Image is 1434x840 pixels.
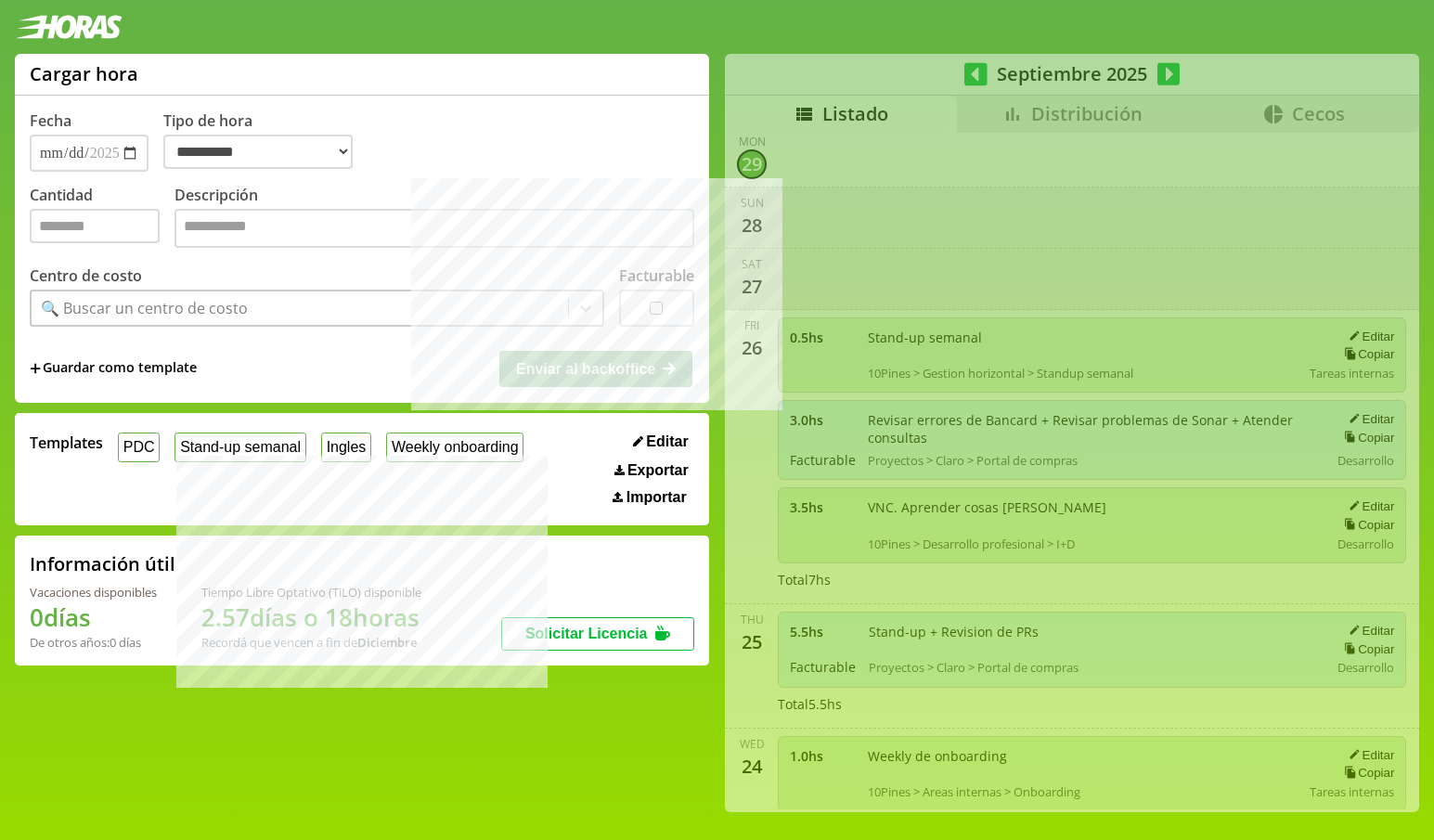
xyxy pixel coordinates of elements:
[30,185,174,252] label: Cantidad
[15,15,123,39] img: logotipo
[30,358,197,379] span: +Guardar como template
[627,489,687,506] span: Importar
[646,433,688,450] span: Editar
[30,601,157,634] h1: 0 días
[30,433,103,453] span: Templates
[174,185,694,252] label: Descripción
[627,462,689,479] span: Exportar
[386,433,523,461] button: Weekly onboarding
[30,209,160,243] input: Cantidad
[321,433,371,461] button: Ingles
[30,358,41,379] span: +
[627,433,694,451] button: Editar
[30,265,142,286] label: Centro de costo
[174,433,305,461] button: Stand-up semanal
[30,584,157,601] div: Vacaciones disponibles
[163,135,353,169] select: Tipo de hora
[201,634,421,651] div: Recordá que vencen a fin de
[609,461,694,480] button: Exportar
[174,209,694,248] textarea: Descripción
[201,601,421,634] h1: 2.57 días o 18 horas
[357,634,417,651] b: Diciembre
[525,626,648,641] span: Solicitar Licencia
[30,61,138,86] h1: Cargar hora
[30,551,175,576] h2: Información útil
[201,584,421,601] div: Tiempo Libre Optativo (TiLO) disponible
[501,617,694,651] button: Solicitar Licencia
[41,298,248,318] div: 🔍 Buscar un centro de costo
[118,433,160,461] button: PDC
[30,634,157,651] div: De otros años: 0 días
[30,110,71,131] label: Fecha
[619,265,694,286] label: Facturable
[163,110,368,172] label: Tipo de hora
